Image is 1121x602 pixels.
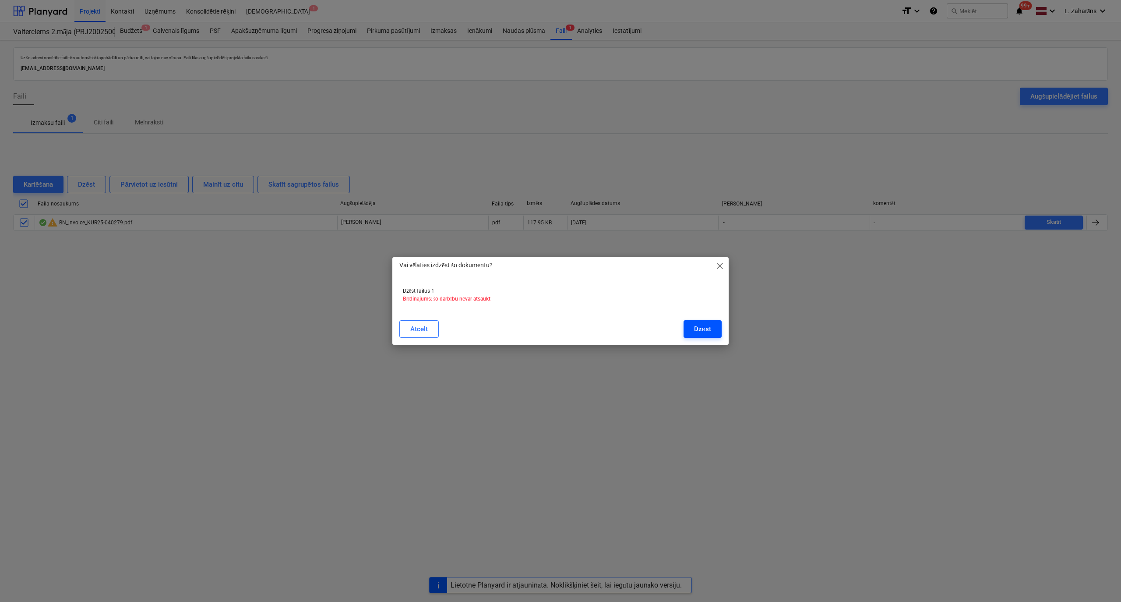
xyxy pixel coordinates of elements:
[399,261,493,270] p: Vai vēlaties izdzēst šo dokumentu?
[684,320,722,338] button: Dzēst
[399,320,439,338] button: Atcelt
[1077,560,1121,602] iframe: Chat Widget
[694,323,711,335] div: Dzēst
[715,261,725,271] span: close
[410,323,428,335] div: Atcelt
[403,295,718,303] p: Brīdinājums: šo darbību nevar atsaukt
[403,287,718,295] p: Dzēst failus 1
